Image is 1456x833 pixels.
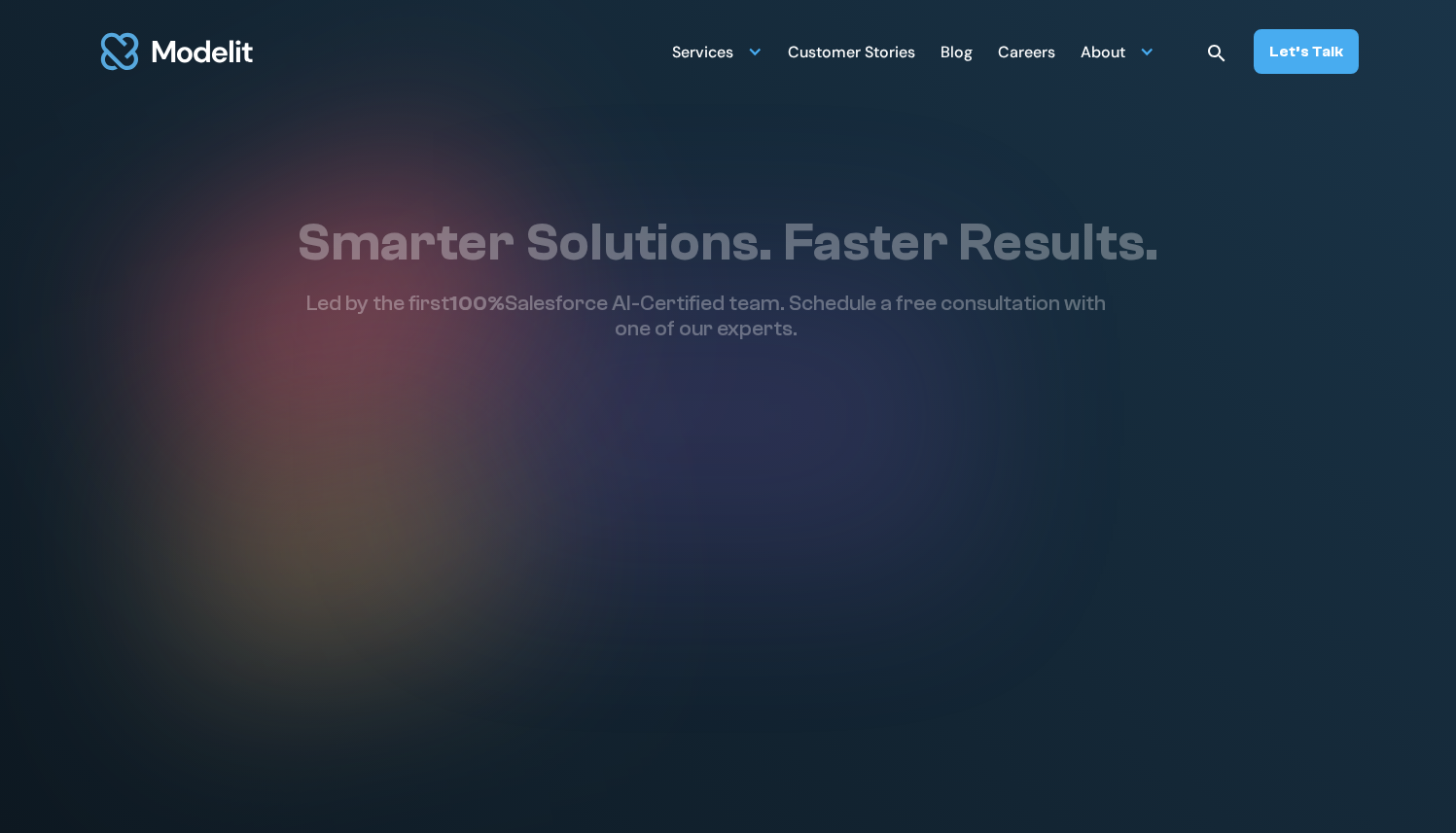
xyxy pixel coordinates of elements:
a: home [97,21,257,82]
div: Services [672,32,763,70]
p: Led by the first Salesforce AI-Certified team. Schedule a free consultation with one of our experts. [297,291,1116,342]
a: Blog [941,32,973,70]
img: modelit logo [97,21,257,82]
div: About [1081,32,1154,70]
h1: Smarter Solutions. Faster Results. [297,211,1158,275]
div: Blog [941,35,973,73]
a: Careers [998,32,1055,70]
div: Services [672,35,733,73]
a: Let’s Talk [1254,29,1359,74]
a: Customer Stories [788,32,915,70]
span: 100% [449,291,505,316]
div: Let’s Talk [1269,41,1343,62]
div: About [1081,35,1125,73]
div: Careers [998,35,1055,73]
div: Customer Stories [788,35,915,73]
